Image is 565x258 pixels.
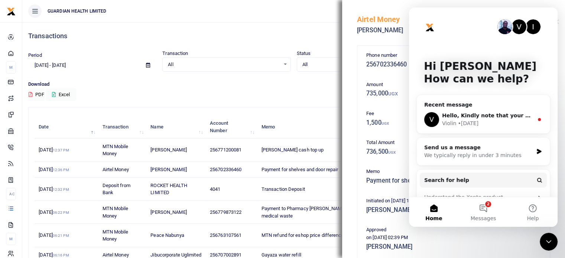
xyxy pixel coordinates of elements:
[357,15,517,24] h5: Airtel Money
[15,169,60,177] span: Search for help
[146,115,206,138] th: Name: activate to sort column ascending
[366,61,541,68] h5: 256702336460
[366,226,541,234] p: Approved
[210,252,241,258] span: 256707002891
[366,52,541,59] p: Phone number
[15,144,124,152] div: We typically reply in under 3 minutes
[103,183,130,196] span: Deposit from Bank
[409,7,558,227] iframe: Intercom live chat
[6,61,16,74] li: M
[39,147,69,153] span: [DATE]
[103,229,129,242] span: MTN Mobile Money
[33,112,47,120] div: Violin
[150,147,186,153] span: [PERSON_NAME]
[11,183,138,197] div: Understand the Xente product
[28,52,42,59] label: Period
[150,209,186,215] span: [PERSON_NAME]
[53,187,69,192] small: 12:32 PM
[262,186,305,192] span: Transaction Deposit
[103,144,129,157] span: MTN Mobile Money
[168,61,280,68] span: All
[366,197,541,205] p: Initiated on [DATE] 12:36 PM
[103,252,129,258] span: Airtel Money
[297,50,311,57] label: Status
[366,110,541,118] p: Fee
[103,167,129,172] span: Airtel Money
[15,186,124,194] div: Understand the Xente product
[366,90,541,97] h5: 735,000
[540,233,558,251] iframe: Intercom live chat
[366,168,541,176] p: Memo
[45,8,109,14] span: GUARDIAN HEALTH LIMITED
[28,88,45,101] button: PDF
[366,177,541,184] h5: Payment for shelves and door repair
[381,121,389,125] small: UGX
[366,206,541,214] h5: [PERSON_NAME]
[53,148,69,152] small: 12:37 PM
[366,81,541,89] p: Amount
[16,208,33,213] span: Home
[118,208,130,213] span: Help
[366,119,541,127] h5: 1,500
[388,150,396,154] small: UGX
[49,112,69,120] div: • [DATE]
[39,167,69,172] span: [DATE]
[257,115,387,138] th: Memo: activate to sort column ascending
[210,232,241,238] span: 256763107561
[262,167,338,172] span: Payment for shelves and door repair
[53,210,69,215] small: 06:22 PM
[62,208,87,213] span: Messages
[210,167,241,172] span: 256702336460
[28,32,559,40] h4: Transactions
[11,165,138,180] button: Search for help
[53,168,69,172] small: 12:36 PM
[262,147,324,153] span: [PERSON_NAME] cash top up
[210,209,241,215] span: 256779873122
[28,59,140,72] input: select period
[99,190,149,219] button: Help
[210,186,220,192] span: 4041
[366,139,541,147] p: Total Amount
[366,243,541,251] h5: [PERSON_NAME]
[388,91,398,97] small: UGX
[53,233,69,238] small: 06:21 PM
[162,50,188,57] label: Transaction
[210,147,241,153] span: 256771200081
[150,167,186,172] span: [PERSON_NAME]
[35,115,98,138] th: Date: activate to sort column descending
[98,115,146,138] th: Transaction: activate to sort column ascending
[302,61,414,68] span: All
[150,252,201,258] span: Jibucorporate Uglimited
[46,88,76,101] button: Excel
[6,233,16,245] li: M
[49,190,99,219] button: Messages
[6,188,16,200] li: Ac
[7,7,16,16] img: logo-small
[7,130,141,158] div: Send us a messageWe typically reply in under 3 minutes
[39,186,69,192] span: [DATE]
[366,148,541,156] h5: 736,500
[15,136,124,144] div: Send us a message
[337,250,345,258] button: Close
[39,252,69,258] span: [DATE]
[39,209,69,215] span: [DATE]
[357,27,517,34] h5: [PERSON_NAME]
[150,232,184,238] span: Peace Nabunya
[103,206,129,219] span: MTN Mobile Money
[53,253,69,257] small: 06:16 PM
[28,81,559,88] p: Download
[33,105,196,111] span: Hello, Kindly note that your account has been credited.
[150,183,187,196] span: ROCKET HEALTH LIMITED
[366,234,541,242] p: on [DATE] 02:39 PM
[206,115,257,138] th: Account Number: activate to sort column ascending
